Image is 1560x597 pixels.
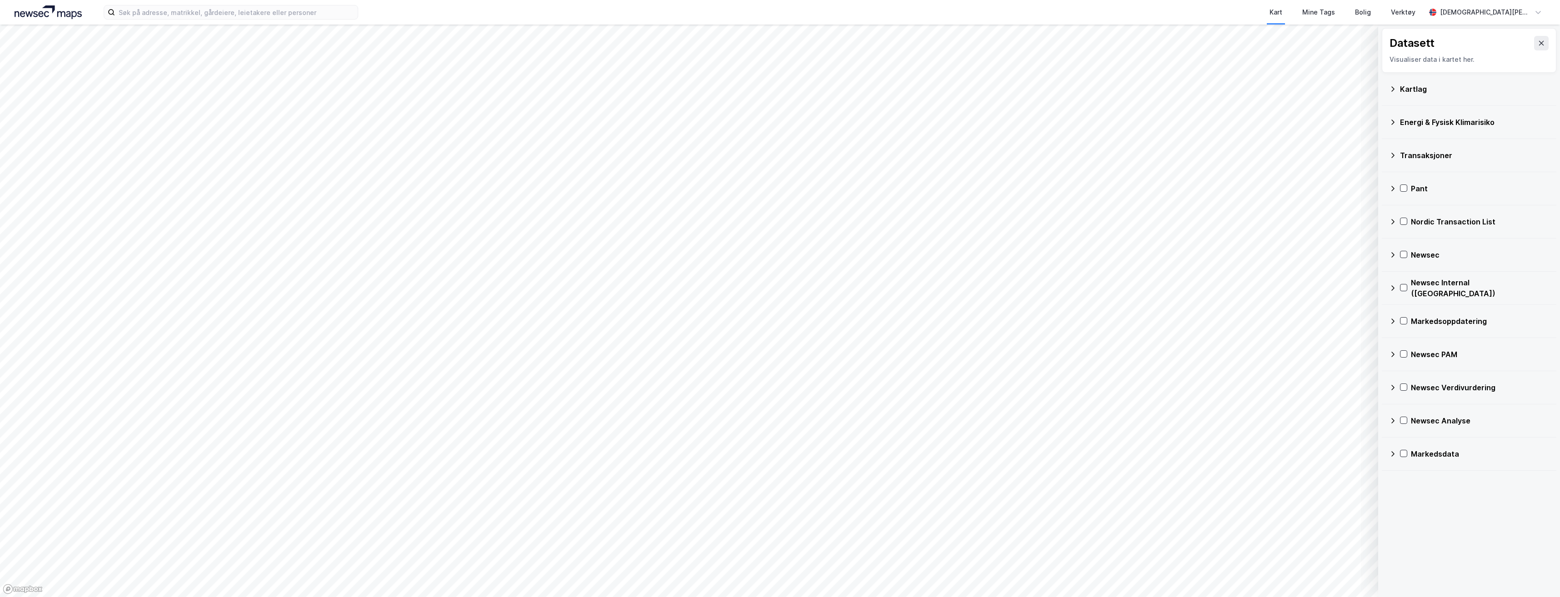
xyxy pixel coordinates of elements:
[1411,415,1549,426] div: Newsec Analyse
[1411,448,1549,459] div: Markedsdata
[1411,277,1549,299] div: Newsec Internal ([GEOGRAPHIC_DATA])
[1390,36,1435,50] div: Datasett
[1411,249,1549,260] div: Newsec
[1270,7,1282,18] div: Kart
[1391,7,1415,18] div: Verktøy
[1515,553,1560,597] iframe: Chat Widget
[1355,7,1371,18] div: Bolig
[115,5,358,19] input: Søk på adresse, matrikkel, gårdeiere, leietakere eller personer
[1411,349,1549,360] div: Newsec PAM
[1400,150,1549,161] div: Transaksjoner
[1515,553,1560,597] div: Kontrollprogram for chat
[1400,117,1549,128] div: Energi & Fysisk Klimarisiko
[3,584,43,594] a: Mapbox homepage
[15,5,82,19] img: logo.a4113a55bc3d86da70a041830d287a7e.svg
[1411,382,1549,393] div: Newsec Verdivurdering
[1440,7,1531,18] div: [DEMOGRAPHIC_DATA][PERSON_NAME]
[1411,316,1549,327] div: Markedsoppdatering
[1411,216,1549,227] div: Nordic Transaction List
[1411,183,1549,194] div: Pant
[1400,84,1549,95] div: Kartlag
[1302,7,1335,18] div: Mine Tags
[1390,54,1549,65] div: Visualiser data i kartet her.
